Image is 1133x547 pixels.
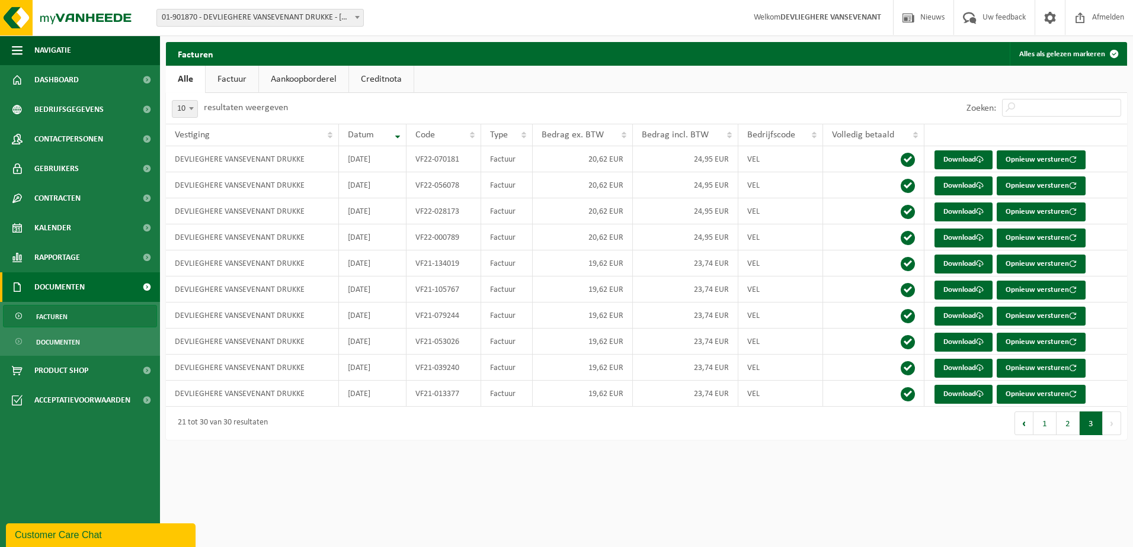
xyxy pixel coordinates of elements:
td: 20,62 EUR [533,172,633,198]
td: DEVLIEGHERE VANSEVENANT DRUKKE [166,224,339,250]
td: VEL [738,329,823,355]
td: 23,74 EUR [633,276,738,303]
td: VF21-079244 [407,303,481,329]
a: Download [934,229,993,247]
td: DEVLIEGHERE VANSEVENANT DRUKKE [166,198,339,224]
td: VEL [738,146,823,172]
td: 19,62 EUR [533,329,633,355]
td: VF22-056078 [407,172,481,198]
button: Opnieuw versturen [997,255,1086,273]
td: Factuur [481,224,533,250]
span: Documenten [36,331,80,353]
td: DEVLIEGHERE VANSEVENANT DRUKKE [166,381,339,407]
td: [DATE] [339,276,407,303]
td: [DATE] [339,381,407,407]
td: VEL [738,198,823,224]
td: VF22-000789 [407,224,481,250]
span: Acceptatievoorwaarden [34,385,130,415]
a: Alle [166,66,205,93]
button: Opnieuw versturen [997,150,1086,169]
td: 24,95 EUR [633,224,738,250]
span: 10 [172,100,198,118]
td: VF21-105767 [407,276,481,303]
td: Factuur [481,276,533,303]
td: DEVLIEGHERE VANSEVENANT DRUKKE [166,146,339,172]
td: DEVLIEGHERE VANSEVENANT DRUKKE [166,329,339,355]
button: Opnieuw versturen [997,202,1086,221]
td: 20,62 EUR [533,146,633,172]
h2: Facturen [166,42,225,65]
a: Facturen [3,305,157,327]
span: Code [415,130,435,140]
a: Download [934,307,993,326]
td: [DATE] [339,250,407,276]
td: [DATE] [339,303,407,329]
td: [DATE] [339,146,407,172]
span: 10 [172,101,197,117]
td: Factuur [481,146,533,172]
span: Kalender [34,213,71,243]
td: [DATE] [339,224,407,250]
span: Bedrijfsgegevens [34,95,104,124]
button: Opnieuw versturen [997,385,1086,404]
iframe: chat widget [6,521,198,547]
td: VF21-039240 [407,355,481,381]
td: Factuur [481,381,533,407]
button: 2 [1057,411,1080,435]
td: [DATE] [339,198,407,224]
button: Opnieuw versturen [997,176,1086,195]
label: resultaten weergeven [204,103,288,112]
span: Contactpersonen [34,124,103,154]
a: Creditnota [349,66,414,93]
td: DEVLIEGHERE VANSEVENANT DRUKKE [166,276,339,303]
td: VF22-070181 [407,146,481,172]
span: Datum [348,130,374,140]
span: Bedrijfscode [747,130,795,140]
button: Opnieuw versturen [997,333,1086,352]
a: Download [934,176,993,195]
button: 1 [1033,411,1057,435]
button: Next [1103,411,1121,435]
span: Contracten [34,184,81,213]
td: 24,95 EUR [633,198,738,224]
td: Factuur [481,355,533,381]
button: Previous [1014,411,1033,435]
button: Opnieuw versturen [997,307,1086,326]
a: Download [934,333,993,352]
td: Factuur [481,198,533,224]
span: Product Shop [34,356,88,385]
strong: DEVLIEGHERE VANSEVENANT [780,13,881,22]
td: Factuur [481,303,533,329]
td: Factuur [481,329,533,355]
td: VEL [738,172,823,198]
td: 19,62 EUR [533,303,633,329]
td: VEL [738,250,823,276]
button: Opnieuw versturen [997,359,1086,378]
span: Gebruikers [34,154,79,184]
td: DEVLIEGHERE VANSEVENANT DRUKKE [166,250,339,276]
td: VF22-028173 [407,198,481,224]
span: Documenten [34,272,85,302]
td: 23,74 EUR [633,329,738,355]
td: Factuur [481,250,533,276]
td: DEVLIEGHERE VANSEVENANT DRUKKE [166,172,339,198]
td: VF21-134019 [407,250,481,276]
td: DEVLIEGHERE VANSEVENANT DRUKKE [166,355,339,381]
td: 23,74 EUR [633,381,738,407]
td: [DATE] [339,172,407,198]
span: Navigatie [34,36,71,65]
span: Rapportage [34,243,80,272]
span: Type [490,130,508,140]
td: [DATE] [339,329,407,355]
a: Download [934,359,993,378]
button: 3 [1080,411,1103,435]
td: VEL [738,355,823,381]
span: 01-901870 - DEVLIEGHERE VANSEVENANT DRUKKE - OUDENBURG [156,9,364,27]
a: Aankoopborderel [259,66,348,93]
td: VEL [738,224,823,250]
td: 23,74 EUR [633,250,738,276]
button: Opnieuw versturen [997,281,1086,300]
td: Factuur [481,172,533,198]
td: 20,62 EUR [533,224,633,250]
